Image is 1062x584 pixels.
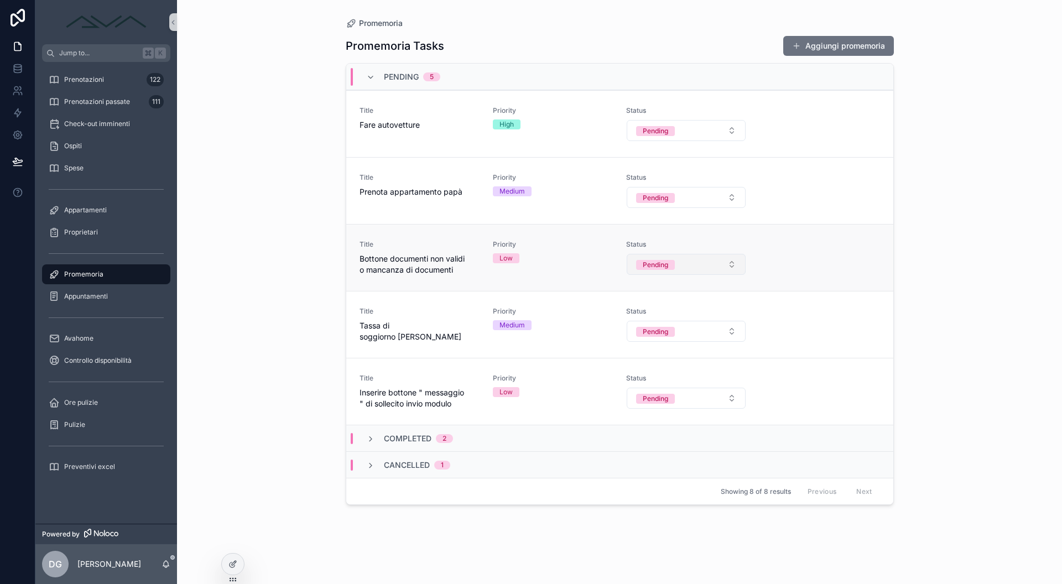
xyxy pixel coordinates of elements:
span: Jump to... [59,49,138,58]
span: Title [360,173,480,182]
a: Proprietari [42,222,170,242]
div: High [499,119,514,129]
span: Preventivi excel [64,462,115,471]
span: Controllo disponibilità [64,356,132,365]
a: Controllo disponibilità [42,351,170,371]
span: Promemoria [359,18,403,29]
span: Fare autovetture [360,119,480,131]
a: TitlePrenota appartamento papàPriorityMediumStatusSelect Button [346,157,893,224]
div: Pending [643,394,668,404]
a: Promemoria [42,264,170,284]
div: scrollable content [35,62,177,491]
span: Appuntamenti [64,292,108,301]
span: Powered by [42,530,80,539]
a: Appartamenti [42,200,170,220]
span: Priority [493,374,613,383]
span: Status [626,374,746,383]
span: Completed [384,433,431,444]
span: Status [626,173,746,182]
div: 5 [430,72,434,81]
span: Ospiti [64,142,82,150]
div: Pending [643,126,668,136]
a: Prenotazioni122 [42,70,170,90]
a: Check-out imminenti [42,114,170,134]
span: Title [360,240,480,249]
a: Avahome [42,328,170,348]
button: Select Button [627,321,746,342]
div: Low [499,387,513,397]
span: Showing 8 of 8 results [721,487,791,496]
span: Pending [384,71,419,82]
a: Ospiti [42,136,170,156]
a: TitleTassa di soggiorno [PERSON_NAME]PriorityMediumStatusSelect Button [346,291,893,358]
span: Priority [493,240,613,249]
h1: Promemoria Tasks [346,38,444,54]
button: Aggiungi promemoria [783,36,894,56]
a: Pulizie [42,415,170,435]
span: Promemoria [64,270,103,279]
p: [PERSON_NAME] [77,559,141,570]
a: TitleFare autovetturePriorityHighStatusSelect Button [346,90,893,157]
span: Status [626,240,746,249]
a: Spese [42,158,170,178]
span: Spese [64,164,84,173]
span: Avahome [64,334,93,343]
button: Jump to...K [42,44,170,62]
span: K [156,49,165,58]
a: Powered by [35,524,177,544]
span: Priority [493,307,613,316]
span: Pulizie [64,420,85,429]
span: Appartamenti [64,206,107,215]
span: Bottone documenti non validi o mancanza di documenti [360,253,480,275]
div: Medium [499,320,525,330]
span: Title [360,307,480,316]
span: Cancelled [384,460,430,471]
span: Ore pulizie [64,398,98,407]
button: Select Button [627,254,746,275]
span: Status [626,307,746,316]
span: Proprietari [64,228,98,237]
button: Select Button [627,187,746,208]
span: Status [626,106,746,115]
div: 1 [441,461,444,470]
div: 122 [147,73,164,86]
span: Prenota appartamento papà [360,186,480,197]
span: Tassa di soggiorno [PERSON_NAME] [360,320,480,342]
img: App logo [62,13,150,31]
a: Prenotazioni passate111 [42,92,170,112]
div: Pending [643,260,668,270]
span: Prenotazioni passate [64,97,130,106]
button: Select Button [627,120,746,141]
span: Title [360,106,480,115]
a: Appuntamenti [42,286,170,306]
span: Title [360,374,480,383]
span: Prenotazioni [64,75,104,84]
a: Ore pulizie [42,393,170,413]
span: DG [49,557,62,571]
span: Priority [493,106,613,115]
a: Promemoria [346,18,403,29]
span: Priority [493,173,613,182]
span: Check-out imminenti [64,119,130,128]
div: 2 [442,434,446,443]
div: Medium [499,186,525,196]
button: Select Button [627,388,746,409]
div: Pending [643,193,668,203]
a: Preventivi excel [42,457,170,477]
div: Pending [643,327,668,337]
a: TitleBottone documenti non validi o mancanza di documentiPriorityLowStatusSelect Button [346,224,893,291]
span: Inserire bottone " messaggio " di sollecito invio modulo [360,387,480,409]
div: Low [499,253,513,263]
div: 111 [149,95,164,108]
a: TitleInserire bottone " messaggio " di sollecito invio moduloPriorityLowStatusSelect Button [346,358,893,425]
